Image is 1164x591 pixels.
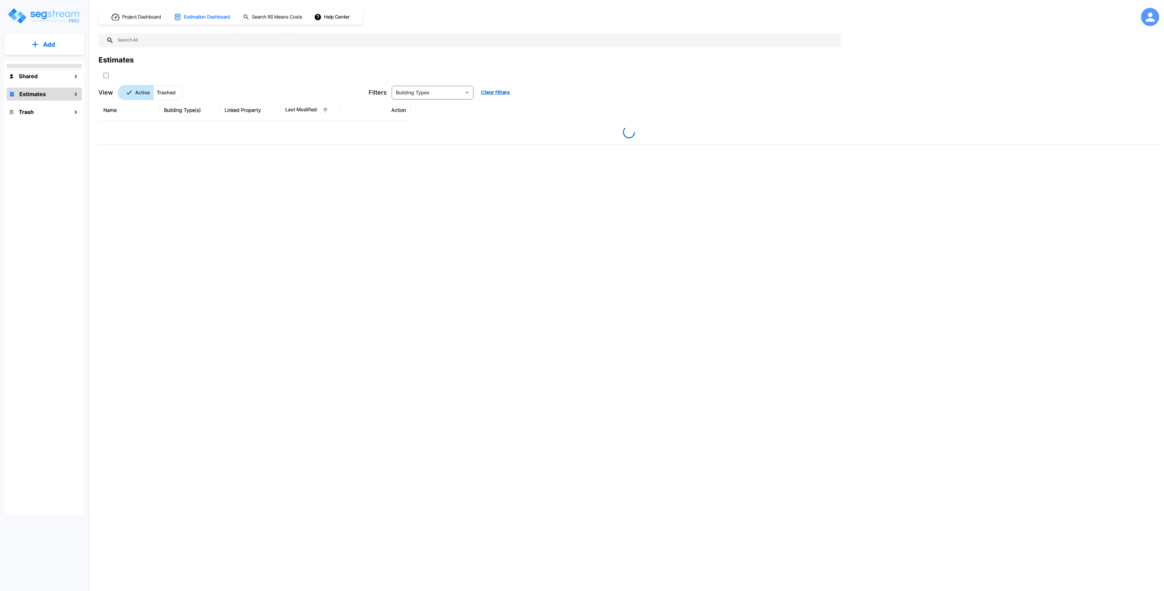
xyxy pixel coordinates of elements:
h1: Estimation Dashboard [184,14,230,21]
button: Clear Filters [478,86,512,99]
div: Name [103,106,154,114]
div: Platform [118,85,183,100]
p: Filters [369,88,387,97]
th: Action [341,99,411,121]
th: Linked Property [220,99,280,121]
input: Building Types [393,88,462,97]
button: SelectAll [100,69,112,82]
img: Logo [7,7,81,25]
div: Estimates [99,55,134,65]
button: Help Center [313,11,352,23]
h1: Project Dashboard [122,14,161,21]
h1: Trash [19,108,34,116]
input: Search All [114,33,838,47]
th: Last Modified [280,99,341,121]
button: Trashed [153,85,183,100]
button: Search RS Means Costs [241,11,306,23]
p: View [99,88,113,97]
button: Project Dashboard [109,10,164,24]
h1: Search RS Means Costs [252,14,302,21]
button: Add [4,36,84,53]
th: Building Type(s) [159,99,220,121]
button: Estimation Dashboard [172,11,233,23]
button: Open [463,88,471,97]
p: Trashed [157,89,176,96]
button: Active [118,85,153,100]
h1: Shared [19,72,38,80]
p: Active [135,89,150,96]
h1: Estimates [19,90,46,98]
p: Add [43,40,55,49]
